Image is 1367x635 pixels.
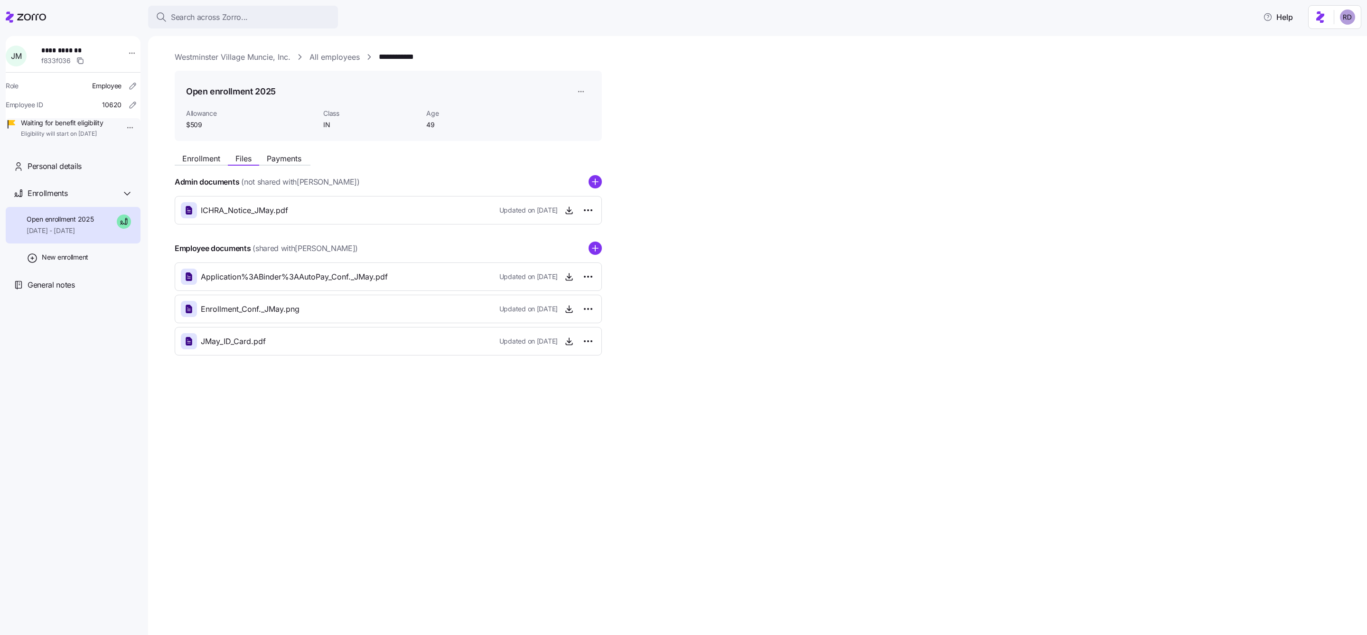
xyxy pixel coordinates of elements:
[182,155,220,162] span: Enrollment
[241,176,359,188] span: (not shared with [PERSON_NAME] )
[102,100,122,110] span: 10620
[27,226,94,235] span: [DATE] - [DATE]
[21,130,103,138] span: Eligibility will start on [DATE]
[499,336,558,346] span: Updated on [DATE]
[323,109,419,118] span: Class
[253,243,358,254] span: (shared with [PERSON_NAME] )
[92,81,122,91] span: Employee
[499,272,558,281] span: Updated on [DATE]
[267,155,301,162] span: Payments
[175,243,251,254] h4: Employee documents
[186,109,316,118] span: Allowance
[1255,8,1301,27] button: Help
[1340,9,1355,25] img: 6d862e07fa9c5eedf81a4422c42283ac
[201,271,388,283] span: Application%3ABinder%3AAutoPay_Conf._JMay.pdf
[186,120,316,130] span: $509
[28,160,82,172] span: Personal details
[28,187,67,199] span: Enrollments
[499,304,558,314] span: Updated on [DATE]
[28,279,75,291] span: General notes
[41,56,71,65] span: f833f036
[21,118,103,128] span: Waiting for benefit eligibility
[235,155,252,162] span: Files
[309,51,360,63] a: All employees
[27,215,94,224] span: Open enrollment 2025
[426,120,522,130] span: 49
[201,336,266,347] span: JMay_ID_Card.pdf
[426,109,522,118] span: Age
[171,11,248,23] span: Search across Zorro...
[1263,11,1293,23] span: Help
[186,85,276,97] h1: Open enrollment 2025
[201,205,288,216] span: ICHRA_Notice_JMay.pdf
[175,51,290,63] a: Westminster Village Muncie, Inc.
[6,100,43,110] span: Employee ID
[148,6,338,28] button: Search across Zorro...
[589,242,602,255] svg: add icon
[499,205,558,215] span: Updated on [DATE]
[11,52,21,60] span: J M
[589,175,602,188] svg: add icon
[175,177,239,187] h4: Admin documents
[201,303,300,315] span: Enrollment_Conf._JMay.png
[42,252,88,262] span: New enrollment
[323,120,419,130] span: IN
[6,81,19,91] span: Role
